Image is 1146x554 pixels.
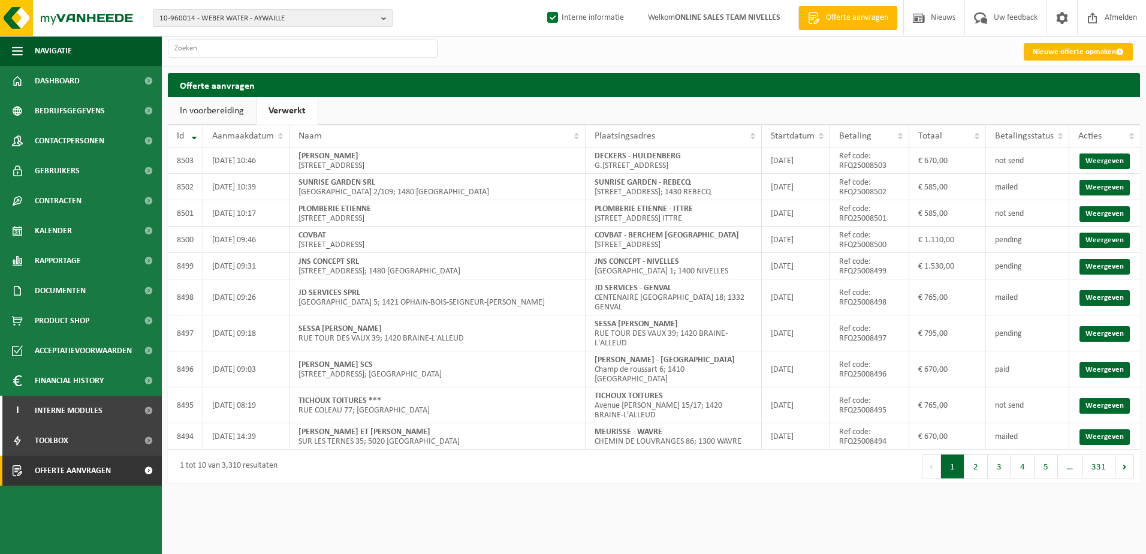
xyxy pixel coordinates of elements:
td: SUR LES TERNES 35; 5020 [GEOGRAPHIC_DATA] [289,423,586,450]
td: € 670,00 [909,423,986,450]
td: [DATE] [762,227,830,253]
strong: JD SERVICES SPRL [298,288,360,297]
td: [DATE] 10:39 [203,174,289,200]
strong: SUNRISE GARDEN - REBECQ [595,178,691,187]
td: [STREET_ADDRESS]; [GEOGRAPHIC_DATA] [289,351,586,387]
td: 8499 [168,253,203,279]
td: 8502 [168,174,203,200]
td: € 1.110,00 [909,227,986,253]
button: 2 [964,454,988,478]
span: mailed [995,293,1018,302]
strong: SUNRISE GARDEN SRL [298,178,375,187]
td: Ref code: RFQ25008500 [830,227,909,253]
td: [STREET_ADDRESS]; 1430 REBECQ [586,174,762,200]
a: Weergeven [1079,362,1130,378]
td: 8500 [168,227,203,253]
td: 8494 [168,423,203,450]
td: G.[STREET_ADDRESS] [586,147,762,174]
td: CHEMIN DE LOUVRANGES 86; 1300 WAVRE [586,423,762,450]
span: Gebruikers [35,156,80,186]
span: I [12,396,23,426]
strong: DECKERS - HULDENBERG [595,152,681,161]
td: € 585,00 [909,200,986,227]
td: Ref code: RFQ25008497 [830,315,909,351]
td: [STREET_ADDRESS] [289,227,586,253]
a: Weergeven [1079,206,1130,222]
span: Bedrijfsgegevens [35,96,105,126]
td: Ref code: RFQ25008502 [830,174,909,200]
td: [DATE] 09:26 [203,279,289,315]
span: Offerte aanvragen [823,12,891,24]
button: Previous [922,454,941,478]
td: Ref code: RFQ25008495 [830,387,909,423]
span: Id [177,131,184,141]
button: 4 [1011,454,1035,478]
td: RUE TOUR DES VAUX 39; 1420 BRAINE-L'ALLEUD [586,315,762,351]
button: 1 [941,454,964,478]
span: mailed [995,183,1018,192]
strong: COVBAT [298,231,326,240]
label: Interne informatie [545,9,624,27]
td: [DATE] [762,279,830,315]
a: Weergeven [1079,180,1130,195]
td: Ref code: RFQ25008501 [830,200,909,227]
td: [DATE] [762,315,830,351]
td: [DATE] 10:17 [203,200,289,227]
span: Totaal [918,131,942,141]
strong: MEURISSE - WAVRE [595,427,662,436]
a: Verwerkt [257,97,318,125]
td: RUE TOUR DES VAUX 39; 1420 BRAINE-L'ALLEUD [289,315,586,351]
td: 8495 [168,387,203,423]
span: Contactpersonen [35,126,104,156]
strong: TICHOUX TOITURES [595,392,663,401]
td: Ref code: RFQ25008499 [830,253,909,279]
td: € 795,00 [909,315,986,351]
td: € 765,00 [909,279,986,315]
strong: [PERSON_NAME] - [GEOGRAPHIC_DATA] [595,356,735,365]
a: Nieuwe offerte opmaken [1024,43,1133,61]
strong: SESSA [PERSON_NAME] [595,320,678,329]
span: Navigatie [35,36,72,66]
td: RUE COLEAU 77; [GEOGRAPHIC_DATA] [289,387,586,423]
td: 8498 [168,279,203,315]
span: Product Shop [35,306,89,336]
strong: ONLINE SALES TEAM NIVELLES [675,13,780,22]
span: Dashboard [35,66,80,96]
strong: SESSA [PERSON_NAME] [298,324,382,333]
td: [STREET_ADDRESS] [289,147,586,174]
span: Betaling [839,131,871,141]
td: [DATE] [762,387,830,423]
td: € 670,00 [909,147,986,174]
td: [DATE] 09:03 [203,351,289,387]
a: Offerte aanvragen [798,6,897,30]
td: 8501 [168,200,203,227]
span: Offerte aanvragen [35,456,111,486]
strong: JNS CONCEPT SRL [298,257,359,266]
span: Plaatsingsadres [595,131,655,141]
span: pending [995,236,1022,245]
td: € 670,00 [909,351,986,387]
td: [DATE] 09:18 [203,315,289,351]
td: [DATE] [762,174,830,200]
span: Startdatum [771,131,815,141]
td: [STREET_ADDRESS] [289,200,586,227]
button: Next [1115,454,1134,478]
td: [DATE] 09:31 [203,253,289,279]
a: Weergeven [1079,429,1130,445]
td: [DATE] 09:46 [203,227,289,253]
td: [DATE] 14:39 [203,423,289,450]
span: Acties [1078,131,1102,141]
strong: [PERSON_NAME] ET [PERSON_NAME] [298,427,430,436]
td: Champ de roussart 6; 1410 [GEOGRAPHIC_DATA] [586,351,762,387]
td: [STREET_ADDRESS] ITTRE [586,200,762,227]
strong: [PERSON_NAME] SCS [298,360,373,369]
span: pending [995,329,1022,338]
strong: TICHOUX TOITURES *** [298,396,381,405]
span: 10-960014 - WEBER WATER - AYWAILLE [159,10,376,28]
td: 8496 [168,351,203,387]
strong: COVBAT - BERCHEM [GEOGRAPHIC_DATA] [595,231,739,240]
td: Ref code: RFQ25008496 [830,351,909,387]
strong: JD SERVICES - GENVAL [595,284,671,293]
td: [GEOGRAPHIC_DATA] 1; 1400 NIVELLES [586,253,762,279]
td: [GEOGRAPHIC_DATA] 2/109; 1480 [GEOGRAPHIC_DATA] [289,174,586,200]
